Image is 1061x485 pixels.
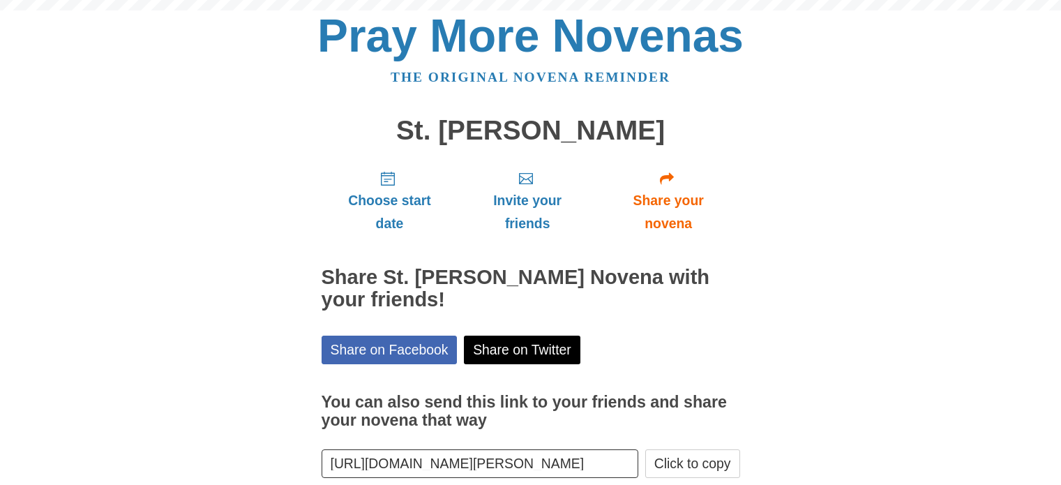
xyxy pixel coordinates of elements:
[645,449,740,478] button: Click to copy
[322,336,458,364] a: Share on Facebook
[611,189,726,235] span: Share your novena
[317,10,744,61] a: Pray More Novenas
[322,116,740,146] h1: St. [PERSON_NAME]
[472,189,582,235] span: Invite your friends
[336,189,444,235] span: Choose start date
[391,70,670,84] a: The original novena reminder
[322,394,740,429] h3: You can also send this link to your friends and share your novena that way
[322,267,740,311] h2: Share St. [PERSON_NAME] Novena with your friends!
[597,159,740,242] a: Share your novena
[464,336,580,364] a: Share on Twitter
[458,159,596,242] a: Invite your friends
[322,159,458,242] a: Choose start date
